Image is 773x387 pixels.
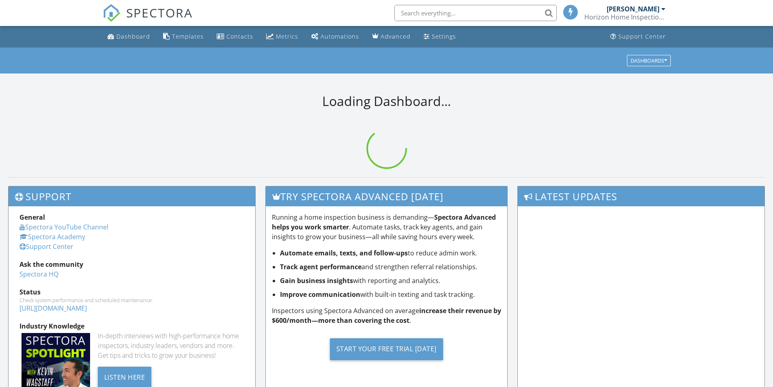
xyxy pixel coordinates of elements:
[9,186,255,206] h3: Support
[116,32,150,40] div: Dashboard
[276,32,298,40] div: Metrics
[272,306,502,325] p: Inspectors using Spectora Advanced on average .
[369,29,414,44] a: Advanced
[330,338,443,360] div: Start Your Free Trial [DATE]
[280,276,353,285] strong: Gain business insights
[19,213,45,222] strong: General
[272,332,502,366] a: Start Your Free Trial [DATE]
[266,186,508,206] h3: Try spectora advanced [DATE]
[420,29,459,44] a: Settings
[103,4,121,22] img: The Best Home Inspection Software - Spectora
[103,11,193,28] a: SPECTORA
[308,29,362,44] a: Automations (Basic)
[618,32,666,40] div: Support Center
[272,213,496,231] strong: Spectora Advanced helps you work smarter
[280,290,502,299] li: with built-in texting and task tracking.
[518,186,764,206] h3: Latest Updates
[607,29,669,44] a: Support Center
[584,13,665,21] div: Horizon Home Inspections, LLC
[631,58,667,63] div: Dashboards
[263,29,301,44] a: Metrics
[280,262,362,271] strong: Track agent performance
[19,297,244,303] div: Check system performance and scheduled maintenance.
[19,232,85,241] a: Spectora Academy
[160,29,207,44] a: Templates
[98,372,152,381] a: Listen Here
[607,5,659,13] div: [PERSON_NAME]
[172,32,204,40] div: Templates
[280,249,408,257] strong: Automate emails, texts, and follow-ups
[272,212,502,242] p: Running a home inspection business is demanding— . Automate tasks, track key agents, and gain ins...
[19,321,244,331] div: Industry Knowledge
[213,29,256,44] a: Contacts
[280,290,360,299] strong: Improve communication
[280,262,502,272] li: and strengthen referral relationships.
[19,270,58,279] a: Spectora HQ
[381,32,411,40] div: Advanced
[321,32,359,40] div: Automations
[19,242,73,251] a: Support Center
[280,248,502,258] li: to reduce admin work.
[19,287,244,297] div: Status
[394,5,557,21] input: Search everything...
[627,55,671,66] button: Dashboards
[104,29,153,44] a: Dashboard
[432,32,456,40] div: Settings
[280,276,502,285] li: with reporting and analytics.
[226,32,253,40] div: Contacts
[98,331,244,360] div: In-depth interviews with high-performance home inspectors, industry leaders, vendors and more. Ge...
[272,306,501,325] strong: increase their revenue by $600/month—more than covering the cost
[19,304,87,313] a: [URL][DOMAIN_NAME]
[19,259,244,269] div: Ask the community
[126,4,193,21] span: SPECTORA
[19,223,108,231] a: Spectora YouTube Channel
